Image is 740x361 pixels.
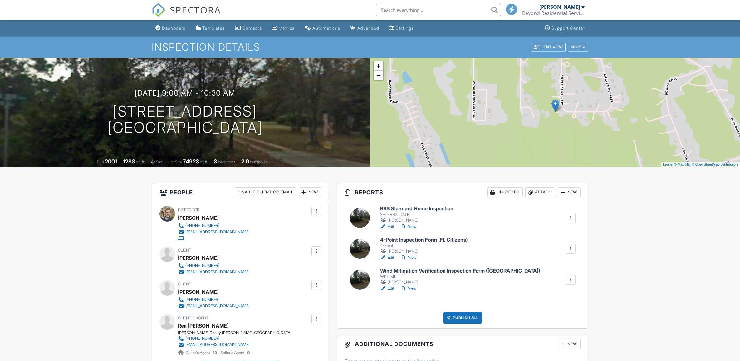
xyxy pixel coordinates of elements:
[185,342,250,347] div: [EMAIL_ADDRESS][DOMAIN_NAME]
[202,25,225,31] div: Templates
[542,23,587,34] a: Support Center
[178,303,250,309] a: [EMAIL_ADDRESS][DOMAIN_NAME]
[380,217,453,223] div: [PERSON_NAME]
[387,23,416,34] a: Settings
[487,187,523,197] div: Unlocked
[380,237,468,243] h6: 4-Point Inspection Form (FL Citizens)
[380,254,394,261] a: Edit
[278,25,295,31] div: Metrics
[380,268,540,285] a: Wind Mitigation Verification Inspection Form ([GEOGRAPHIC_DATA]) WINDMIT [PERSON_NAME]
[178,297,250,303] a: [PHONE_NUMBER]
[247,350,250,355] strong: 0
[531,43,566,51] div: Client View
[178,213,218,223] div: [PERSON_NAME]
[178,208,199,212] span: Inspector
[380,268,540,274] h6: Wind Mitigation Verification Inspection Form ([GEOGRAPHIC_DATA])
[380,248,468,254] div: [PERSON_NAME]
[153,23,188,34] a: Dashboard
[374,61,383,71] a: Zoom in
[302,23,343,34] a: Automations (Basic)
[218,160,235,164] span: bedrooms
[178,321,228,330] a: Rea [PERSON_NAME]
[337,335,588,353] h3: Additional Documents
[178,287,218,297] div: [PERSON_NAME]
[400,223,417,230] a: View
[692,163,738,166] a: © OpenStreetMap contributors
[152,8,221,22] a: SPECTORA
[551,25,585,31] div: Support Center
[250,160,268,164] span: bathrooms
[162,25,186,31] div: Dashboard
[380,206,453,223] a: BRS Standard Home Inspection SHI - BRS [DATE] [PERSON_NAME]
[200,160,208,164] span: sq.ft.
[525,187,555,197] div: Attach
[185,223,219,228] div: [PHONE_NUMBER]
[213,350,217,355] strong: 10
[185,303,250,308] div: [EMAIL_ADDRESS][DOMAIN_NAME]
[380,279,540,285] div: [PERSON_NAME]
[185,229,250,234] div: [EMAIL_ADDRESS][DOMAIN_NAME]
[178,253,218,263] div: [PERSON_NAME]
[185,297,219,302] div: [PHONE_NUMBER]
[178,330,292,335] div: [PERSON_NAME] Realty [PERSON_NAME][GEOGRAPHIC_DATA]
[558,187,581,197] div: New
[674,163,691,166] a: © MapTiler
[108,103,262,136] h1: [STREET_ADDRESS] [GEOGRAPHIC_DATA]
[183,158,199,165] div: 74923
[241,158,249,165] div: 2.0
[152,42,589,53] h1: Inspection Details
[152,3,165,17] img: The Best Home Inspection Software - Spectora
[299,187,321,197] div: New
[178,316,208,320] span: Client's Agent
[539,4,580,10] div: [PERSON_NAME]
[178,282,191,286] span: Client
[400,285,417,292] a: View
[170,3,221,16] span: SPECTORA
[380,237,468,254] a: 4-Point Inspection Form (FL Citizens) 4-Point [PERSON_NAME]
[214,158,217,165] div: 3
[233,23,264,34] a: Contacts
[380,212,453,217] div: SHI - BRS [DATE]
[105,158,117,165] div: 2001
[178,248,191,253] span: Client
[136,160,145,164] span: sq. ft.
[558,339,581,349] div: New
[178,229,250,235] a: [EMAIL_ADDRESS][DOMAIN_NAME]
[380,243,468,248] div: 4-Point
[235,187,296,197] div: Disable Client CC Email
[443,312,482,324] div: Publish All
[396,25,414,31] div: Settings
[220,350,250,355] span: Seller's Agent -
[663,163,673,166] a: Leaflet
[400,254,417,261] a: View
[156,160,163,164] span: slab
[97,160,104,164] span: Built
[242,25,262,31] div: Contacts
[380,274,540,279] div: WINDMIT
[185,263,219,268] div: [PHONE_NUMBER]
[312,25,340,31] div: Automations
[380,206,453,212] h6: BRS Standard Home Inspection
[186,350,218,355] span: Client's Agent -
[348,23,382,34] a: Advanced
[357,25,379,31] div: Advanced
[169,160,182,164] span: Lot Size
[376,4,501,16] input: Search everything...
[178,263,250,269] a: [PHONE_NUMBER]
[522,10,585,16] div: Beyond Residential Services, LLC
[380,223,394,230] a: Edit
[661,162,740,167] div: |
[568,43,588,51] div: More
[152,183,329,201] h3: People
[374,71,383,80] a: Zoom out
[178,342,287,348] a: [EMAIL_ADDRESS][DOMAIN_NAME]
[135,89,235,97] h3: [DATE] 9:00 am - 10:30 am
[178,269,250,275] a: [EMAIL_ADDRESS][DOMAIN_NAME]
[178,223,250,229] a: [PHONE_NUMBER]
[178,335,287,342] a: [PHONE_NUMBER]
[530,44,567,49] a: Client View
[185,269,250,274] div: [EMAIL_ADDRESS][DOMAIN_NAME]
[380,285,394,292] a: Edit
[337,183,588,201] h3: Reports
